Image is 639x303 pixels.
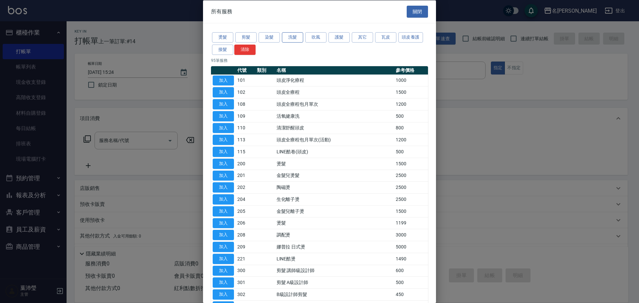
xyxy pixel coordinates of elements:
button: 加入 [213,206,234,216]
button: 加入 [213,75,234,85]
td: 109 [236,110,255,122]
button: 加入 [213,135,234,145]
td: LINE酷燙 [275,253,394,265]
button: 加入 [213,170,234,181]
button: 加入 [213,123,234,133]
span: 所有服務 [211,8,232,15]
button: 關閉 [407,5,428,18]
td: 剪髮 A級設計師 [275,276,394,288]
td: 600 [394,265,428,277]
td: 頭皮全療程 [275,86,394,98]
td: 金髮兒燙髮 [275,170,394,182]
td: 頭皮淨化療程 [275,75,394,86]
td: 101 [236,75,255,86]
td: 2500 [394,193,428,205]
button: 護髮 [328,32,350,43]
td: 301 [236,276,255,288]
td: 204 [236,193,255,205]
button: 加入 [213,87,234,97]
td: 450 [394,288,428,300]
button: 瓦皮 [375,32,396,43]
td: 205 [236,205,255,217]
th: 代號 [236,66,255,75]
td: 113 [236,134,255,146]
td: 115 [236,146,255,158]
td: 陶磁燙 [275,181,394,193]
td: 201 [236,170,255,182]
td: 221 [236,253,255,265]
button: 加入 [213,242,234,252]
button: 加入 [213,265,234,276]
td: 1200 [394,134,428,146]
button: 剪髮 [235,32,257,43]
button: 加入 [213,147,234,157]
td: 102 [236,86,255,98]
button: 加入 [213,277,234,288]
td: LINE酷卷(頭皮) [275,146,394,158]
td: 清潔舒醒頭皮 [275,122,394,134]
button: 加入 [213,182,234,193]
button: 加入 [213,194,234,205]
button: 其它 [352,32,373,43]
td: 1500 [394,158,428,170]
td: 206 [236,217,255,229]
button: 加入 [213,99,234,109]
td: 2500 [394,170,428,182]
button: 染髮 [259,32,280,43]
td: 108 [236,98,255,110]
button: 加入 [213,289,234,300]
button: 加入 [213,158,234,169]
td: 娜普拉 日式燙 [275,241,394,253]
button: 接髮 [212,44,233,55]
button: 加入 [213,218,234,228]
td: 調配燙 [275,229,394,241]
td: 1000 [394,75,428,86]
td: 208 [236,229,255,241]
td: 200 [236,158,255,170]
th: 參考價格 [394,66,428,75]
td: 500 [394,146,428,158]
td: 燙髮 [275,158,394,170]
p: 95 筆服務 [211,57,428,63]
td: 500 [394,110,428,122]
button: 吹風 [305,32,326,43]
td: 1199 [394,217,428,229]
td: 500 [394,276,428,288]
td: 1490 [394,253,428,265]
td: 1500 [394,86,428,98]
button: 頭皮養護 [398,32,423,43]
td: 剪髮 講師級設計師 [275,265,394,277]
td: 3000 [394,229,428,241]
td: 2500 [394,181,428,193]
td: 202 [236,181,255,193]
button: 清除 [234,44,256,55]
button: 加入 [213,111,234,121]
td: 300 [236,265,255,277]
td: 頭皮全療程包月單次 [275,98,394,110]
th: 類別 [255,66,275,75]
td: 1200 [394,98,428,110]
td: 頭皮全療程包月單次(活動) [275,134,394,146]
td: 燙髮 [275,217,394,229]
td: 1500 [394,205,428,217]
td: 110 [236,122,255,134]
th: 名稱 [275,66,394,75]
button: 加入 [213,230,234,240]
button: 洗髮 [282,32,303,43]
td: 活氧健康洗 [275,110,394,122]
td: 209 [236,241,255,253]
td: 金髮兒離子燙 [275,205,394,217]
td: B級設計師剪髮 [275,288,394,300]
td: 302 [236,288,255,300]
td: 生化離子燙 [275,193,394,205]
td: 800 [394,122,428,134]
button: 燙髮 [212,32,233,43]
td: 5000 [394,241,428,253]
button: 加入 [213,253,234,264]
